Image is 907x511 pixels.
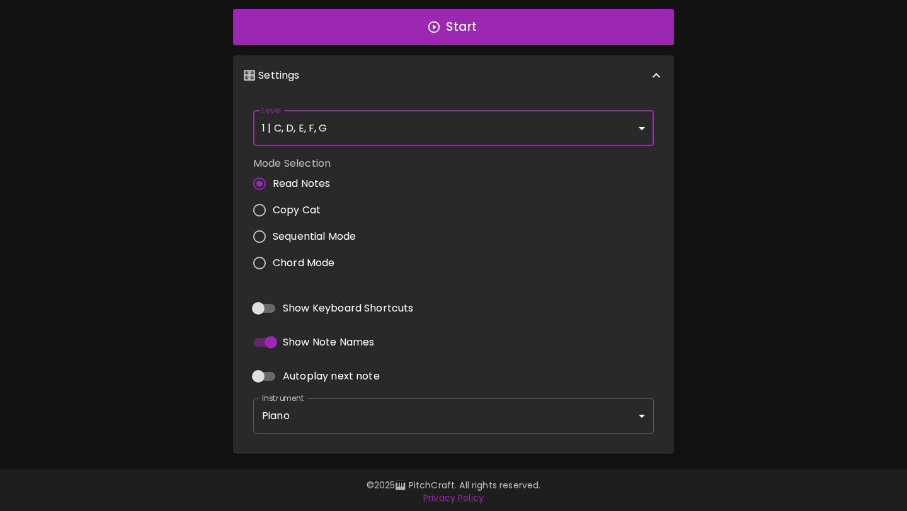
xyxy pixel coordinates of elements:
[283,301,413,316] span: Show Keyboard Shortcuts
[233,55,674,96] div: 🎛️ Settings
[91,479,816,491] p: © 2025 🎹 PitchCraft. All rights reserved.
[273,176,331,191] span: Read Notes
[233,9,674,45] button: Start
[423,491,484,504] a: Privacy Policy
[283,335,374,350] span: Show Note Names
[273,203,321,218] span: Copy Cat
[273,255,335,271] span: Chord Mode
[283,369,380,384] span: Autoplay next note
[253,398,654,434] div: Piano
[253,111,654,146] div: 1 | C, D, E, F, G
[262,393,304,403] label: Instrument
[273,229,356,244] span: Sequential Mode
[243,68,300,83] p: 🎛️ Settings
[262,105,282,116] label: Level
[253,156,366,171] label: Mode Selection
